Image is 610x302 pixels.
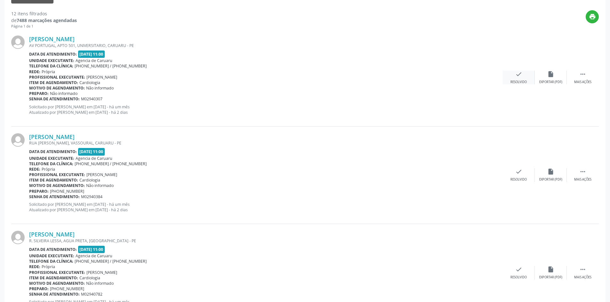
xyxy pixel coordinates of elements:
[547,71,554,78] i: insert_drive_file
[86,281,114,286] span: Não informado
[579,168,586,175] i: 
[78,148,105,155] span: [DATE] 11:00
[29,96,80,102] b: Senha de atendimento:
[29,247,77,252] b: Data de atendimento:
[75,161,147,166] span: [PHONE_NUMBER] / [PHONE_NUMBER]
[29,177,78,183] b: Item de agendamento:
[579,71,586,78] i: 
[11,17,77,24] div: de
[29,253,74,259] b: Unidade executante:
[29,161,73,166] b: Telefone da clínica:
[29,133,75,140] a: [PERSON_NAME]
[50,286,84,291] span: [PHONE_NUMBER]
[510,80,527,84] div: Resolvido
[29,291,80,297] b: Senha de atendimento:
[76,58,112,63] span: Agencia de Caruaru
[81,291,102,297] span: M02940782
[29,43,503,48] div: AV PORTUGAL, APTO 501, UNIVERSITARIO, CARUARU - PE
[78,50,105,58] span: [DATE] 11:00
[81,96,102,102] span: M02940307
[29,202,503,213] p: Solicitado por [PERSON_NAME] em [DATE] - há um mês Atualizado por [PERSON_NAME] em [DATE] - há 2 ...
[515,71,522,78] i: check
[78,246,105,253] span: [DATE] 11:00
[50,189,84,194] span: [PHONE_NUMBER]
[29,63,73,69] b: Telefone da clínica:
[29,69,40,74] b: Rede:
[79,275,100,281] span: Cardiologia
[515,168,522,175] i: check
[81,194,102,199] span: M02940384
[29,259,73,264] b: Telefone da clínica:
[515,266,522,273] i: check
[29,149,77,154] b: Data de atendimento:
[29,238,503,244] div: R. SILVEIRA LESSA, AGUA PRETA, [GEOGRAPHIC_DATA] - PE
[574,177,591,182] div: Mais ações
[76,156,112,161] span: Agencia de Caruaru
[547,266,554,273] i: insert_drive_file
[29,166,40,172] b: Rede:
[17,17,77,23] strong: 7488 marcações agendadas
[29,194,80,199] b: Senha de atendimento:
[11,133,25,147] img: img
[11,231,25,244] img: img
[42,69,55,74] span: Própria
[29,286,49,291] b: Preparo:
[29,264,40,269] b: Rede:
[29,58,74,63] b: Unidade executante:
[42,264,55,269] span: Própria
[11,35,25,49] img: img
[539,275,562,280] div: Exportar (PDF)
[29,104,503,115] p: Solicitado por [PERSON_NAME] em [DATE] - há um mês Atualizado por [PERSON_NAME] em [DATE] - há 2 ...
[29,172,85,177] b: Profissional executante:
[574,275,591,280] div: Mais ações
[510,275,527,280] div: Resolvido
[86,183,114,188] span: Não informado
[29,275,78,281] b: Item de agendamento:
[29,183,85,188] b: Motivo de agendamento:
[589,13,596,20] i: print
[29,189,49,194] b: Preparo:
[29,85,85,91] b: Motivo de agendamento:
[29,270,85,275] b: Profissional executante:
[86,270,117,275] span: [PERSON_NAME]
[76,253,112,259] span: Agencia de Caruaru
[86,172,117,177] span: [PERSON_NAME]
[547,168,554,175] i: insert_drive_file
[29,281,85,286] b: Motivo de agendamento:
[79,177,100,183] span: Cardiologia
[75,259,147,264] span: [PHONE_NUMBER] / [PHONE_NUMBER]
[50,91,77,96] span: Não informado
[86,85,114,91] span: Não informado
[86,74,117,80] span: [PERSON_NAME]
[29,51,77,57] b: Data de atendimento:
[11,10,77,17] div: 12 itens filtrados
[29,91,49,96] b: Preparo:
[29,231,75,238] a: [PERSON_NAME]
[29,140,503,146] div: RUA [PERSON_NAME], VASSOURAL, CARUARU - PE
[42,166,55,172] span: Própria
[574,80,591,84] div: Mais ações
[79,80,100,85] span: Cardiologia
[29,35,75,43] a: [PERSON_NAME]
[29,156,74,161] b: Unidade executante:
[586,10,599,23] button: print
[11,24,77,29] div: Página 1 de 1
[579,266,586,273] i: 
[29,74,85,80] b: Profissional executante:
[539,177,562,182] div: Exportar (PDF)
[510,177,527,182] div: Resolvido
[75,63,147,69] span: [PHONE_NUMBER] / [PHONE_NUMBER]
[29,80,78,85] b: Item de agendamento:
[539,80,562,84] div: Exportar (PDF)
